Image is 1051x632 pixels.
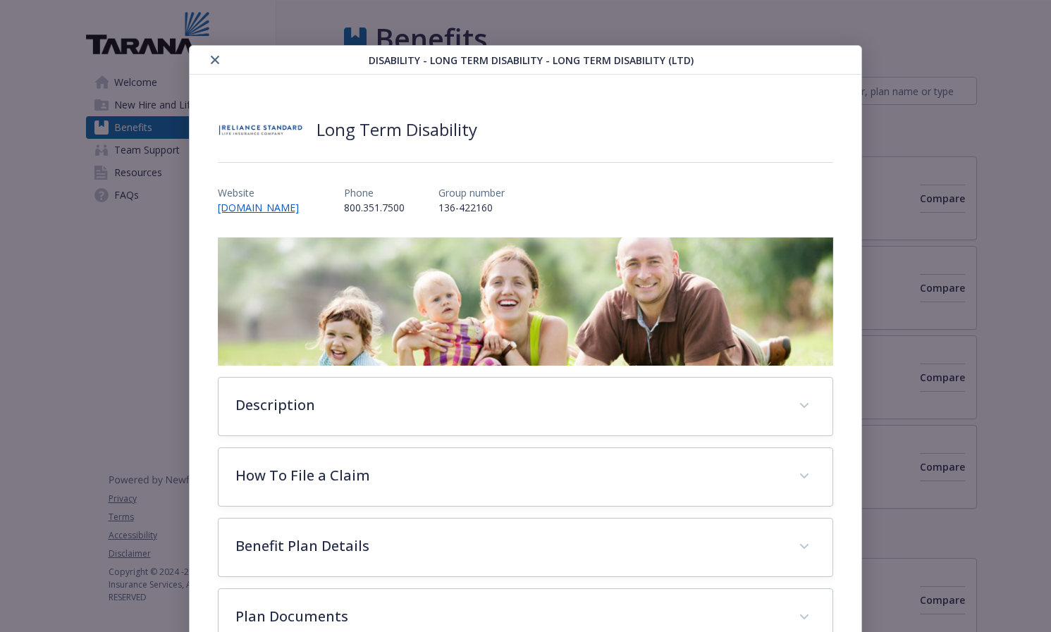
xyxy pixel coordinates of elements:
[218,201,310,214] a: [DOMAIN_NAME]
[235,465,781,486] p: How To File a Claim
[218,237,832,366] img: banner
[219,448,832,506] div: How To File a Claim
[344,185,405,200] p: Phone
[218,185,310,200] p: Website
[235,535,781,557] p: Benefit Plan Details
[218,109,302,151] img: Reliance Standard Life Insurance Company
[438,200,505,215] p: 136-422160
[438,185,505,200] p: Group number
[219,519,832,576] div: Benefit Plan Details
[316,117,477,142] h2: Long Term Disability
[369,53,694,68] span: Disability - Long Term Disability - Long Term Disability (LTD)
[235,395,781,416] p: Description
[235,606,781,627] p: Plan Documents
[344,200,405,215] p: 800.351.7500
[219,378,832,435] div: Description
[207,51,223,68] button: close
